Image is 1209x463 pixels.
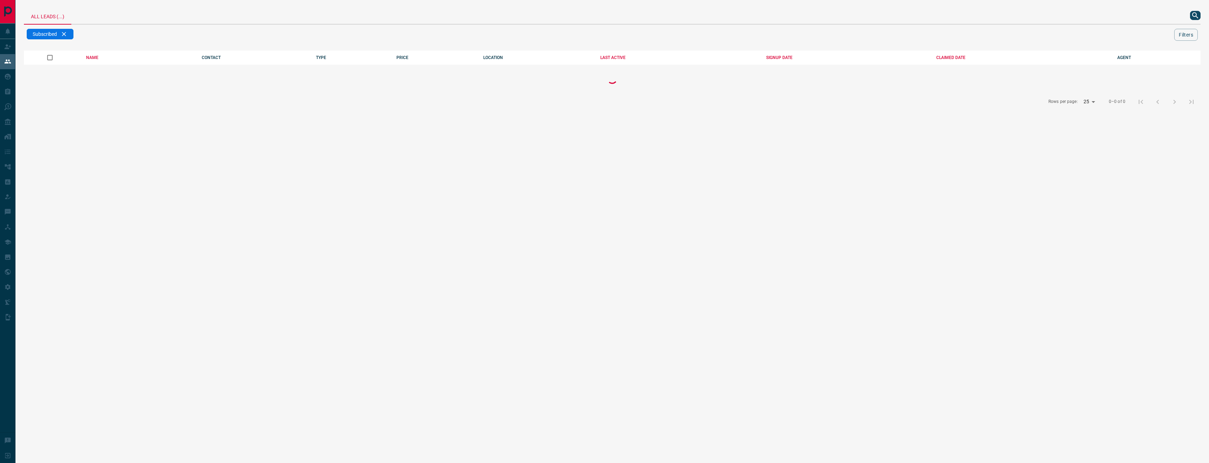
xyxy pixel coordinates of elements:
div: TYPE [316,55,386,60]
div: Loading [577,72,647,86]
button: search button [1190,11,1201,20]
div: PRICE [396,55,473,60]
div: All Leads (...) [24,7,71,25]
div: CLAIMED DATE [936,55,1107,60]
div: NAME [86,55,191,60]
p: 0–0 of 0 [1109,99,1125,105]
button: Filters [1174,29,1198,41]
div: LOCATION [483,55,590,60]
div: LAST ACTIVE [600,55,756,60]
div: CONTACT [202,55,305,60]
p: Rows per page: [1048,99,1078,105]
div: 25 [1081,97,1098,107]
div: Subscribed [27,29,73,39]
div: SIGNUP DATE [766,55,926,60]
div: AGENT [1117,55,1201,60]
span: Subscribed [33,31,57,37]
